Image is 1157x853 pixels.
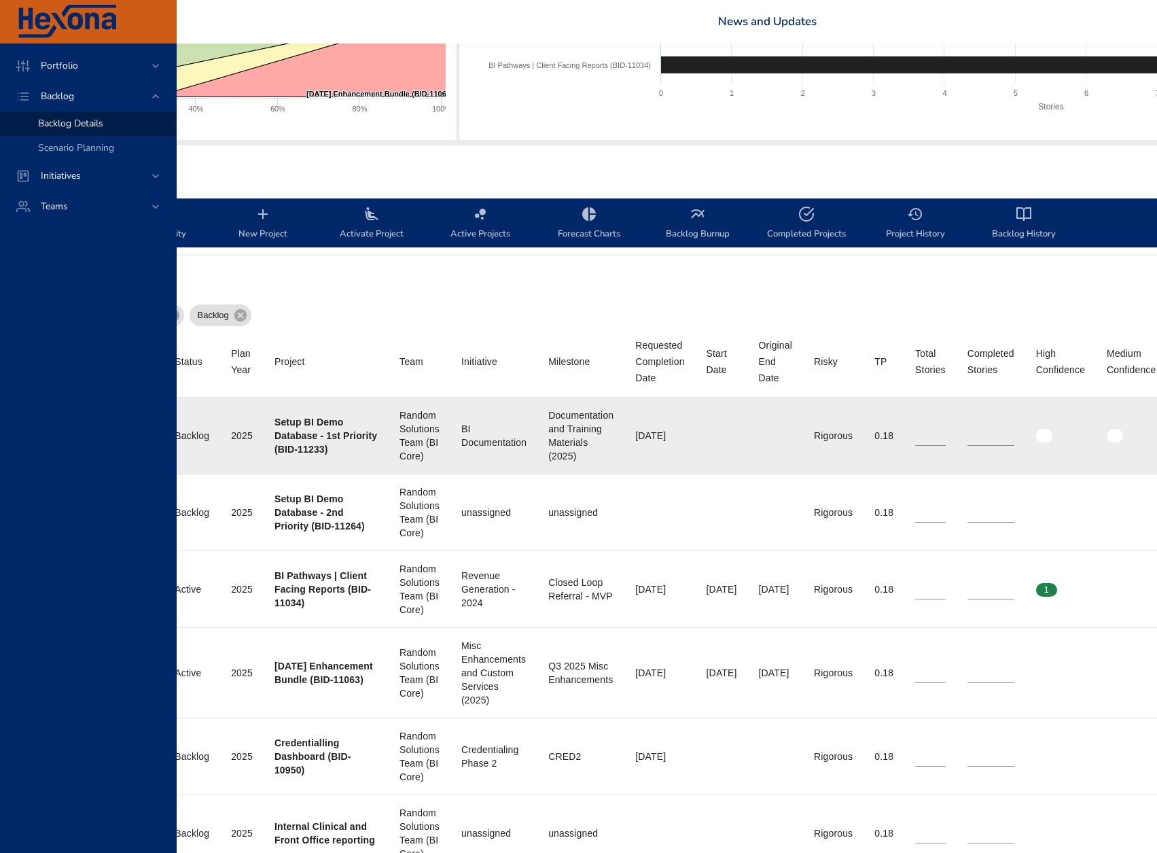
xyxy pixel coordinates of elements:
span: Backlog [30,90,85,103]
div: Rigorous [814,826,853,840]
text: Stories [1038,102,1063,111]
span: High Confidence [1036,345,1085,378]
text: 2 [800,89,804,97]
div: Active [175,582,209,596]
div: Sort [814,353,838,370]
span: Project History [869,206,961,242]
div: Backlog [175,506,209,519]
span: Backlog [190,309,237,322]
span: Backlog History [978,206,1070,242]
img: Hexona [16,5,118,39]
div: Sort [759,337,792,386]
span: Teams [30,200,79,213]
span: Start Date [707,345,737,378]
span: Team [399,353,440,370]
div: Sort [874,353,887,370]
div: unassigned [548,826,613,840]
div: BI Documentation [461,422,527,449]
div: Revenue Generation - 2024 [461,569,527,610]
div: 0.18 [874,582,893,596]
text: 80% [352,105,367,113]
div: unassigned [461,506,527,519]
div: 2025 [231,666,253,680]
span: Forecast Charts [543,206,635,242]
div: [DATE] [707,666,737,680]
div: 2025 [231,750,253,763]
div: Sort [967,345,1014,378]
span: Backlog Details [38,117,103,130]
div: 0.18 [874,826,893,840]
div: Total Stories [915,345,946,378]
div: 0.18 [874,750,893,763]
div: 2025 [231,506,253,519]
text: 3 [872,89,876,97]
span: Milestone [548,353,613,370]
b: Setup BI Demo Database - 2nd Priority (BID-11264) [274,493,365,532]
span: Risky [814,353,853,370]
div: Rigorous [814,429,853,442]
div: Initiative [461,353,497,370]
text: BI Pathways | Client Facing Reports (BID-11034) [488,61,651,69]
div: Plan Year [231,345,253,378]
div: Backlog [190,304,251,326]
div: Random Solutions Team (BI Core) [399,646,440,700]
span: Active Projects [434,206,527,242]
span: Requested Completion Date [635,337,684,386]
b: Internal Clinical and Front Office reporting [274,821,375,846]
div: Sort [915,345,946,378]
div: Sort [548,353,590,370]
div: Documentation and Training Materials (2025) [548,408,613,463]
span: Backlog Burnup [652,206,744,242]
div: [DATE] [707,582,737,596]
div: Medium Confidence [1107,345,1156,378]
div: 0.18 [874,429,893,442]
div: Sort [231,345,253,378]
div: Credentialing Phase 2 [461,743,527,770]
div: Sort [461,353,497,370]
span: 0 [1036,667,1057,680]
div: Random Solutions Team (BI Core) [399,729,440,784]
div: Original End Date [759,337,792,386]
div: Active [175,666,209,680]
text: 40% [188,105,203,113]
div: Random Solutions Team (BI Core) [399,408,440,463]
span: 0 [1107,667,1128,680]
div: Milestone [548,353,590,370]
div: Random Solutions Team (BI Core) [399,485,440,540]
text: 0 [659,89,663,97]
div: Random Solutions Team (BI Core) [399,562,440,616]
div: Rigorous [814,582,853,596]
div: Sort [707,345,737,378]
span: TP [874,353,893,370]
div: Backlog [175,750,209,763]
div: 0.18 [874,506,893,519]
div: 2025 [231,582,253,596]
div: Completed Stories [967,345,1014,378]
div: unassigned [461,826,527,840]
b: Setup BI Demo Database - 1st Priority (BID-11233) [274,417,377,455]
div: 2025 [231,429,253,442]
div: Project [274,353,305,370]
span: Project [274,353,378,370]
text: 4 [942,89,946,97]
text: [DATE] Enhancement Bundle (BID-11063) [306,90,453,98]
div: unassigned [548,506,613,519]
div: Backlog [175,429,209,442]
div: 0.18 [874,666,893,680]
div: Sort [399,353,423,370]
span: Initiatives [30,169,92,182]
text: 1 [730,89,734,97]
div: Q3 2025 Misc Enhancements [548,659,613,686]
div: Status [175,353,202,370]
div: Sort [635,337,684,386]
div: [DATE] [635,582,684,596]
text: 60% [270,105,285,113]
div: Backlog [175,826,209,840]
b: Credentialling Dashboard (BID-10950) [274,737,351,776]
b: [DATE] Enhancement Bundle (BID-11063) [274,661,373,685]
b: BI Pathways | Client Facing Reports (BID-11034) [274,570,371,608]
